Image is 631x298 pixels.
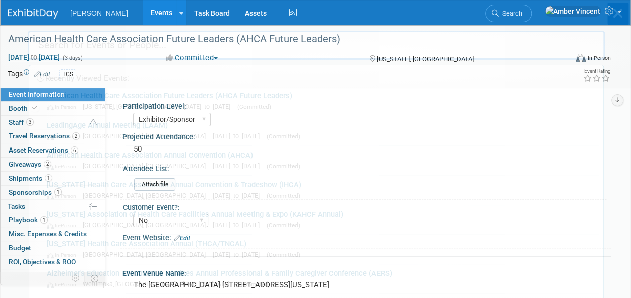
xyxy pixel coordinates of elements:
[83,221,211,229] span: [GEOGRAPHIC_DATA], [GEOGRAPHIC_DATA]
[42,146,598,175] a: American Health Care Association Annual Convention (AHCA) In-Person [GEOGRAPHIC_DATA], [GEOGRAPHI...
[47,281,81,288] span: In-Person
[213,162,265,170] span: [DATE] to [DATE]
[42,87,598,116] a: American Health Care Association Future Leaders (AHCA Future Leaders) In-Person [US_STATE], [GEOG...
[83,280,181,288] span: Wetumpka, [GEOGRAPHIC_DATA]
[28,31,605,60] input: Search for Events or People...
[83,162,211,170] span: [GEOGRAPHIC_DATA], [GEOGRAPHIC_DATA]
[213,132,265,140] span: [DATE] to [DATE]
[213,192,265,199] span: [DATE] to [DATE]
[267,192,300,199] span: (Committed)
[267,133,300,140] span: (Committed)
[267,163,300,170] span: (Committed)
[47,104,81,110] span: In-Person
[42,205,598,234] a: [US_STATE] Association of Health Care Facilities Annual Meeting & Expo (KAHCF Annual) In-Person [...
[267,222,300,229] span: (Committed)
[236,281,270,288] span: (Committed)
[213,221,265,229] span: [DATE] to [DATE]
[34,65,598,87] div: Recently Viewed Events:
[47,193,81,199] span: In-Person
[83,251,211,258] span: [GEOGRAPHIC_DATA], [GEOGRAPHIC_DATA]
[47,252,81,258] span: In-Person
[47,163,81,170] span: In-Person
[42,235,598,264] a: [US_STATE] Health Care Association Annual (THCA/TNCAL) In-Person [GEOGRAPHIC_DATA], [GEOGRAPHIC_D...
[42,264,598,293] a: Alzheimer's Education Resources & Services Annual Professional & Family Caregiver Conference (AER...
[267,251,300,258] span: (Committed)
[83,132,211,140] span: [GEOGRAPHIC_DATA], [GEOGRAPHIC_DATA]
[83,192,211,199] span: [GEOGRAPHIC_DATA], [GEOGRAPHIC_DATA]
[42,116,598,145] a: LeadingAge Annual Meeting (LAAM) In-Person [GEOGRAPHIC_DATA], [GEOGRAPHIC_DATA] [DATE] to [DATE] ...
[83,103,182,110] span: [US_STATE], [GEOGRAPHIC_DATA]
[47,133,81,140] span: In-Person
[42,176,598,205] a: [US_STATE] Health Care Association Annual Convention & Tradeshow (IHCA) In-Person [GEOGRAPHIC_DAT...
[237,103,271,110] span: (Committed)
[47,222,81,229] span: In-Person
[184,103,235,110] span: [DATE] to [DATE]
[183,280,234,288] span: [DATE] to [DATE]
[213,251,265,258] span: [DATE] to [DATE]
